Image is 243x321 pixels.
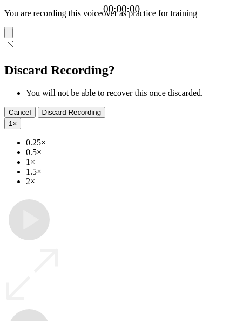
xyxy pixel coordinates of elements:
li: You will not be able to recover this once discarded. [26,88,239,98]
button: Discard Recording [38,107,106,118]
p: You are recording this voiceover as practice for training [4,9,239,18]
button: Cancel [4,107,36,118]
li: 2× [26,177,239,186]
span: 1 [9,120,12,128]
li: 0.5× [26,148,239,157]
li: 1× [26,157,239,167]
h2: Discard Recording? [4,63,239,78]
button: 1× [4,118,21,129]
li: 0.25× [26,138,239,148]
li: 1.5× [26,167,239,177]
a: 00:00:00 [103,3,140,15]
